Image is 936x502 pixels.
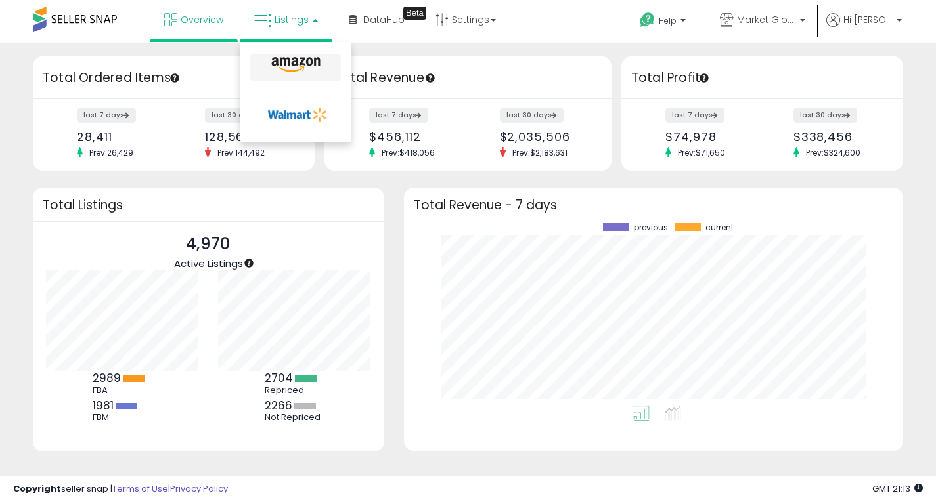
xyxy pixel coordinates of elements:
div: Not Repriced [265,412,324,423]
i: Get Help [639,12,656,28]
span: Prev: $2,183,631 [506,147,574,158]
a: Help [629,2,699,43]
b: 2266 [265,398,292,413]
span: Help [659,15,677,26]
strong: Copyright [13,482,61,495]
a: Hi [PERSON_NAME] [826,13,902,43]
label: last 7 days [369,108,428,123]
b: 2704 [265,370,293,386]
div: Tooltip anchor [698,72,710,84]
div: Tooltip anchor [243,257,255,269]
a: Terms of Use [112,482,168,495]
div: FBA [93,385,152,396]
span: Prev: 144,492 [211,147,271,158]
span: Prev: $71,650 [671,147,732,158]
span: DataHub [363,13,405,26]
div: Tooltip anchor [424,72,436,84]
label: last 30 days [205,108,269,123]
div: 128,560 [205,130,292,144]
label: last 7 days [77,108,136,123]
div: 28,411 [77,130,164,144]
span: Hi [PERSON_NAME] [843,13,893,26]
label: last 30 days [793,108,857,123]
span: Prev: 26,429 [83,147,140,158]
div: $2,035,506 [500,130,589,144]
span: Prev: $418,056 [375,147,441,158]
span: current [705,223,734,232]
h3: Total Ordered Items [43,69,305,87]
h3: Total Listings [43,200,374,210]
div: $74,978 [665,130,752,144]
div: Repriced [265,385,324,396]
p: 4,970 [174,232,243,257]
span: Overview [181,13,223,26]
b: 2989 [93,370,121,386]
a: Privacy Policy [170,482,228,495]
span: Market Global [737,13,796,26]
span: previous [634,223,668,232]
h3: Total Revenue - 7 days [414,200,893,210]
h3: Total Profit [631,69,893,87]
h3: Total Revenue [334,69,602,87]
label: last 7 days [665,108,724,123]
div: Tooltip anchor [169,72,181,84]
label: last 30 days [500,108,564,123]
span: Active Listings [174,257,243,270]
div: FBM [93,412,152,423]
div: Tooltip anchor [403,7,426,20]
div: seller snap | | [13,483,228,495]
div: $338,456 [793,130,880,144]
div: $456,112 [369,130,458,144]
span: Prev: $324,600 [799,147,867,158]
b: 1981 [93,398,114,413]
span: Listings [275,13,309,26]
span: 2025-10-8 21:13 GMT [872,482,923,495]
